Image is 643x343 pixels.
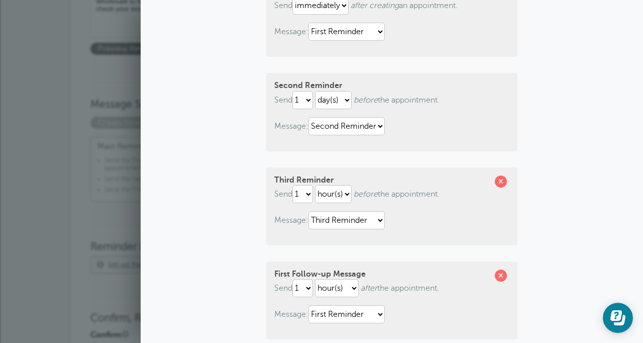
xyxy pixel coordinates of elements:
strong: Second Reminder [274,81,342,90]
i: before [354,96,378,105]
span: "Third Reminder" [131,186,181,193]
strong: Third Reminder [274,176,334,185]
p: Message: [274,305,509,323]
p: Send the appointment. [274,279,509,297]
strong: First Follow-up Message [274,270,366,279]
h3: Message Sequences [90,82,553,111]
li: Send the template before appt. [104,176,316,187]
h3: Reminder Payment Link Options [90,225,553,253]
span: "Second Reminder" [131,176,188,183]
span: Create New [90,117,149,129]
p: Message: [274,23,509,41]
p: Message: [274,211,509,229]
span: Main Reminder Sequence [97,142,316,151]
p: Message: [274,117,509,135]
span: "First Reminder" [131,157,178,164]
span: to receive payments or deposits! [108,261,308,269]
i: after [361,284,377,293]
h3: Confirm, Reschedule, and Cancellations [90,296,553,325]
span: an appointment. [351,1,458,10]
a: Main Reminder Sequence Send the"First Reminder"templateimmediatelyafter creating an appointment.S... [90,137,323,202]
a: Preview Reminder [90,44,177,53]
h4: Confirm [90,330,553,340]
span: Preview Reminder [90,43,173,55]
li: Send the template before appt. [104,186,316,197]
p: Send the appointment. [274,91,509,109]
li: Send the template after creating an appointment. [104,157,316,176]
i: after creating [351,1,399,10]
p: Send the appointment. [274,185,509,203]
a: Create New [90,118,152,127]
a: A note will be added to SMS reminders that replying "C" will confirm the appointment. For email r... [122,331,128,337]
a: Set up Payment Processing [108,261,202,269]
i: before [354,190,378,199]
iframe: Resource center [603,303,633,333]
